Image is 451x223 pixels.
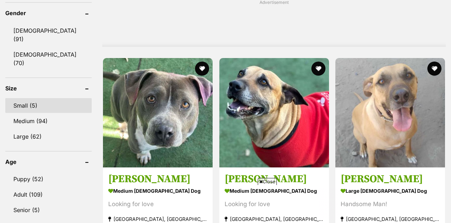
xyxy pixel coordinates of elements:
img: Bethany - Staffordshire Bull Terrier Dog [219,58,329,167]
a: Adult (109) [5,187,92,202]
img: Marley - Bull Arab Dog [335,58,445,167]
a: [DEMOGRAPHIC_DATA] (91) [5,23,92,46]
h3: [PERSON_NAME] [108,172,207,186]
iframe: Advertisement [97,188,354,219]
a: Puppy (52) [5,172,92,186]
a: Large (62) [5,129,92,144]
a: Senior (5) [5,203,92,217]
h3: [PERSON_NAME] [225,172,324,186]
button: favourite [195,62,209,76]
iframe: Advertisement [146,8,402,40]
strong: large [DEMOGRAPHIC_DATA] Dog [341,186,440,196]
button: favourite [311,62,325,76]
header: Age [5,159,92,165]
a: [DEMOGRAPHIC_DATA] (70) [5,47,92,70]
button: favourite [427,62,441,76]
h3: [PERSON_NAME] [341,172,440,186]
a: Medium (94) [5,114,92,128]
header: Gender [5,10,92,16]
a: Small (5) [5,98,92,113]
img: Nyla - American Staffordshire Terrier Dog [103,58,213,167]
span: Close [258,178,277,185]
div: Handsome Man! [341,199,440,209]
header: Size [5,85,92,91]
